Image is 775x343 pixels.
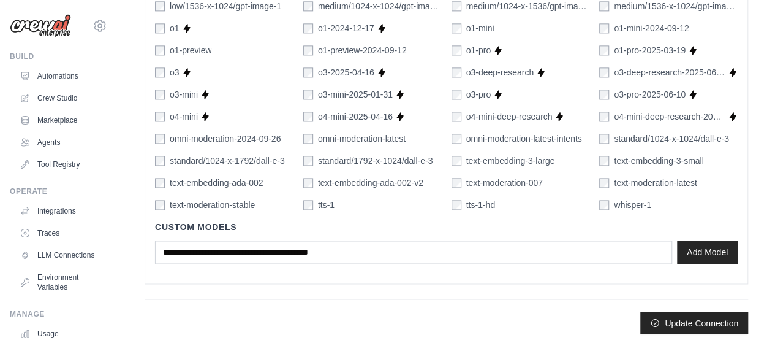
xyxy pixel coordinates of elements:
a: Automations [15,66,107,86]
label: o3-pro [466,88,491,101]
input: text-embedding-3-small [599,156,609,166]
label: o3 [170,66,180,79]
label: o4-mini-deep-research [466,110,553,123]
input: o4-mini [155,112,165,121]
input: text-moderation-007 [452,178,461,188]
input: o4-mini-deep-research-2025-06-26 [599,112,609,121]
a: LLM Connections [15,245,107,265]
label: tts-1-hd [466,199,495,211]
label: standard/1024-x-1792/dall-e-3 [170,155,285,167]
button: Update Connection [640,312,748,334]
input: o3-pro-2025-06-10 [599,90,609,99]
input: omni-moderation-latest-intents [452,134,461,144]
div: Build [10,52,107,61]
label: tts-1 [318,199,335,211]
label: o1-pro [466,44,491,56]
input: o1-pro-2025-03-19 [599,45,609,55]
label: text-moderation-latest [614,177,697,189]
input: tts-1 [303,200,313,210]
label: text-embedding-ada-002 [170,177,263,189]
label: o4-mini-2025-04-16 [318,110,393,123]
label: o1-mini [466,22,494,34]
label: o1 [170,22,180,34]
a: Tool Registry [15,155,107,174]
input: o3-mini-2025-01-31 [303,90,313,99]
h4: Custom Models [155,221,738,233]
label: o4-mini [170,110,198,123]
label: o1-mini-2024-09-12 [614,22,689,34]
label: standard/1024-x-1024/dall-e-3 [614,133,729,145]
label: o1-pro-2025-03-19 [614,44,686,56]
label: o3-2025-04-16 [318,66,374,79]
input: o3-deep-research [452,67,461,77]
a: Traces [15,223,107,243]
input: standard/1024-x-1792/dall-e-3 [155,156,165,166]
input: tts-1-hd [452,200,461,210]
input: whisper-1 [599,200,609,210]
label: omni-moderation-latest [318,133,406,145]
label: text-embedding-3-large [466,155,555,167]
div: Operate [10,187,107,196]
input: text-embedding-3-large [452,156,461,166]
input: o1-preview-2024-09-12 [303,45,313,55]
label: o3-pro-2025-06-10 [614,88,686,101]
a: Marketplace [15,110,107,130]
input: o3-deep-research-2025-06-26 [599,67,609,77]
a: Crew Studio [15,88,107,108]
input: o3-mini [155,90,165,99]
label: text-embedding-3-small [614,155,703,167]
input: standard/1024-x-1024/dall-e-3 [599,134,609,144]
input: medium/1024-x-1536/gpt-image-1 [452,1,461,11]
input: text-moderation-latest [599,178,609,188]
a: Environment Variables [15,268,107,297]
label: text-moderation-007 [466,177,543,189]
input: text-embedding-ada-002-v2 [303,178,313,188]
input: omni-moderation-2024-09-26 [155,134,165,144]
label: o1-preview-2024-09-12 [318,44,407,56]
label: omni-moderation-2024-09-26 [170,133,281,145]
input: o4-mini-2025-04-16 [303,112,313,121]
input: o1 [155,23,165,33]
label: o1-2024-12-17 [318,22,374,34]
label: o1-preview [170,44,211,56]
a: Agents [15,133,107,152]
input: standard/1792-x-1024/dall-e-3 [303,156,313,166]
input: o3-pro [452,90,461,99]
button: Add Model [677,241,738,264]
div: Manage [10,309,107,319]
input: text-embedding-ada-002 [155,178,165,188]
img: Logo [10,14,71,37]
label: o3-mini [170,88,198,101]
input: omni-moderation-latest [303,134,313,144]
label: o3-mini-2025-01-31 [318,88,393,101]
input: o4-mini-deep-research [452,112,461,121]
input: o1-mini [452,23,461,33]
label: whisper-1 [614,199,651,211]
input: low/1536-x-1024/gpt-image-1 [155,1,165,11]
input: medium/1024-x-1024/gpt-image-1 [303,1,313,11]
input: o1-mini-2024-09-12 [599,23,609,33]
a: Integrations [15,201,107,221]
input: text-moderation-stable [155,200,165,210]
input: o3 [155,67,165,77]
input: o3-2025-04-16 [303,67,313,77]
label: o3-deep-research-2025-06-26 [614,66,725,79]
input: o1-preview [155,45,165,55]
input: o1-pro [452,45,461,55]
label: text-moderation-stable [170,199,255,211]
label: omni-moderation-latest-intents [466,133,582,145]
label: o3-deep-research [466,66,534,79]
label: text-embedding-ada-002-v2 [318,177,423,189]
label: standard/1792-x-1024/dall-e-3 [318,155,433,167]
input: medium/1536-x-1024/gpt-image-1 [599,1,609,11]
label: o4-mini-deep-research-2025-06-26 [614,110,725,123]
input: o1-2024-12-17 [303,23,313,33]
